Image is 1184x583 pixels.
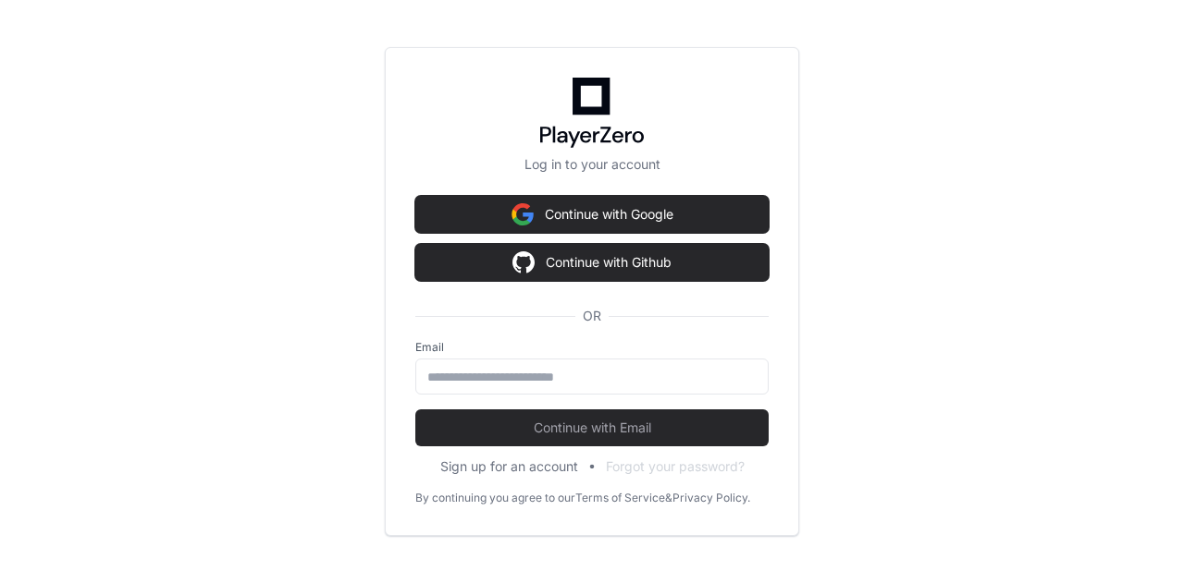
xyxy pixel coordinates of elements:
[575,491,665,505] a: Terms of Service
[415,244,769,281] button: Continue with Github
[665,491,672,505] div: &
[512,196,534,233] img: Sign in with google
[415,491,575,505] div: By continuing you agree to our
[606,457,745,476] button: Forgot your password?
[415,340,769,355] label: Email
[575,307,609,325] span: OR
[415,419,769,437] span: Continue with Email
[672,491,750,505] a: Privacy Policy.
[415,155,769,174] p: Log in to your account
[415,196,769,233] button: Continue with Google
[512,244,535,281] img: Sign in with google
[415,409,769,446] button: Continue with Email
[440,457,578,476] button: Sign up for an account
